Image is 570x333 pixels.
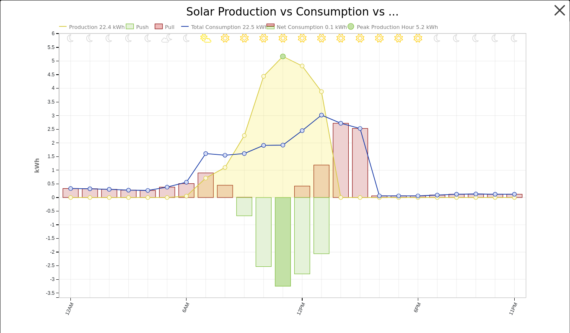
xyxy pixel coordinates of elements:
[183,34,189,43] i: 6AM - MostlyClear
[181,302,191,314] text: 6AM
[52,113,54,119] text: 3
[69,24,124,30] text: Production 22.4 kWh
[52,86,54,91] text: 4
[52,167,54,173] text: 1
[198,173,213,198] rect: onclick=""
[165,185,169,190] circle: onclick=""
[46,208,54,214] text: -0.5
[507,195,522,198] rect: onclick=""
[298,34,307,43] i: 12PM - Clear
[191,24,268,30] text: Total Consumption 22.5 kWh
[487,195,503,198] rect: onclick=""
[295,186,310,198] rect: onclick=""
[236,198,252,198] rect: onclick=""
[262,74,266,78] circle: onclick=""
[259,34,268,43] i: 10AM - Clear
[455,193,459,197] circle: onclick=""
[204,176,208,180] circle: onclick=""
[435,193,440,198] circle: onclick=""
[281,143,285,148] circle: onclick=""
[262,143,266,148] circle: onclick=""
[435,196,440,200] circle: onclick=""
[204,152,208,156] circle: onclick=""
[64,302,75,316] text: 12AM
[47,44,54,50] text: 5.5
[449,195,464,198] rect: onclick=""
[86,34,93,43] i: 1AM - MostlyClear
[184,194,189,198] circle: onclick=""
[277,24,347,30] text: Net Consumption 0.1 kWh
[314,165,329,198] rect: onclick=""
[68,196,73,200] circle: onclick=""
[106,34,112,43] i: 2AM - MostlyClear
[333,123,349,198] rect: onclick=""
[52,195,54,200] text: 0
[46,236,54,242] text: -1.5
[416,194,420,198] circle: onclick=""
[280,54,285,59] circle: onclick=""
[358,127,362,131] circle: onclick=""
[200,34,211,43] i: 7AM - PartlyCloudy
[47,154,54,160] text: 1.5
[127,196,131,200] circle: onclick=""
[513,193,517,197] circle: onclick=""
[165,24,174,30] text: Pull
[144,34,151,43] i: 4AM - MostlyClear
[68,187,73,191] circle: onclick=""
[468,194,484,198] rect: onclick=""
[375,34,384,43] i: 4PM - MostlyClear
[184,180,189,185] circle: onclick=""
[50,222,54,228] text: -1
[256,198,271,267] rect: onclick=""
[430,195,445,198] rect: onclick=""
[493,193,497,197] circle: onclick=""
[434,34,440,43] i: 7PM - Clear
[295,198,310,274] rect: onclick=""
[414,34,422,43] i: 6PM - MostlyClear
[159,187,175,198] rect: onclick=""
[52,140,54,146] text: 2
[127,188,131,193] circle: onclick=""
[88,187,92,191] circle: onclick=""
[314,198,329,254] rect: onclick=""
[50,277,54,283] text: -3
[337,34,345,43] i: 2PM - Clear
[136,24,148,30] text: Push
[295,302,306,316] text: 12PM
[358,196,362,200] circle: onclick=""
[473,34,479,43] i: 9PM - Clear
[217,185,233,198] rect: onclick=""
[453,34,460,43] i: 8PM - Clear
[339,196,343,200] circle: onclick=""
[416,196,420,200] circle: onclick=""
[161,34,173,43] i: 5AM - PartlyCloudy
[378,194,382,198] circle: onclick=""
[492,34,499,43] i: 10PM - Clear
[107,196,111,200] circle: onclick=""
[317,34,326,43] i: 1PM - Clear
[474,192,478,196] circle: onclick=""
[146,189,150,193] circle: onclick=""
[397,196,401,200] circle: onclick=""
[82,189,98,198] rect: onclick=""
[47,99,54,105] text: 3.5
[223,153,227,158] circle: onclick=""
[47,72,54,78] text: 4.5
[186,5,399,18] text: Solar Production vs Consumption vs ...
[242,134,246,138] circle: onclick=""
[107,187,111,192] circle: onclick=""
[101,190,117,198] rect: onclick=""
[474,196,478,200] circle: onclick=""
[165,196,169,200] circle: onclick=""
[275,198,291,286] rect: onclick=""
[455,196,459,200] circle: onclick=""
[391,196,407,198] rect: onclick=""
[240,34,249,43] i: 9AM - Clear
[378,196,382,200] circle: onclick=""
[339,121,343,125] circle: onclick=""
[236,198,252,216] rect: onclick=""
[50,249,54,255] text: -2
[67,34,74,43] i: 12AM - MostlyClear
[220,34,229,43] i: 8AM - MostlyClear
[511,34,518,43] i: 11PM - Clear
